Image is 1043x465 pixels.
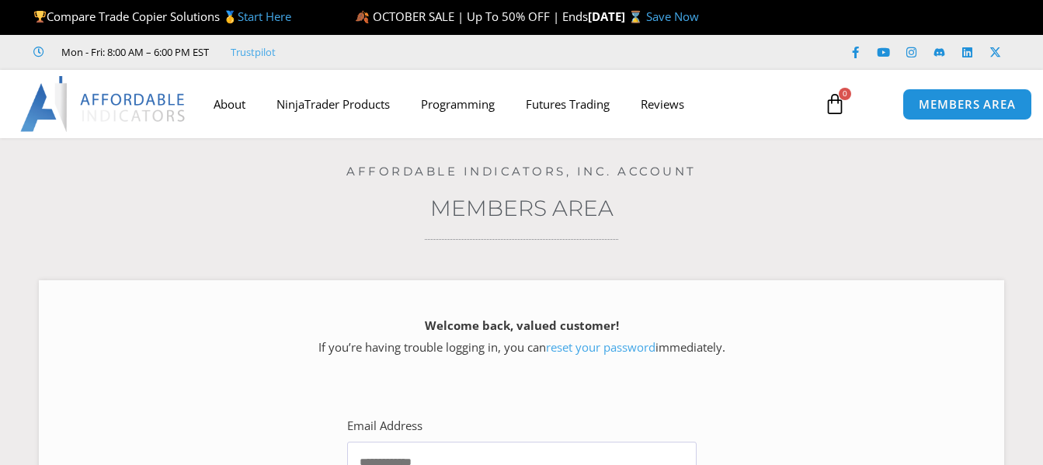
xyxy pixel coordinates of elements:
p: If you’re having trouble logging in, you can immediately. [66,315,977,359]
span: Compare Trade Copier Solutions 🥇 [33,9,291,24]
span: Mon - Fri: 8:00 AM – 6:00 PM EST [57,43,209,61]
a: Trustpilot [231,43,276,61]
a: MEMBERS AREA [902,88,1032,120]
label: Email Address [347,415,422,437]
span: 🍂 OCTOBER SALE | Up To 50% OFF | Ends [355,9,588,24]
a: Futures Trading [510,86,625,122]
a: Reviews [625,86,700,122]
span: MEMBERS AREA [919,99,1016,110]
strong: [DATE] ⌛ [588,9,646,24]
nav: Menu [198,86,814,122]
a: Programming [405,86,510,122]
span: 0 [839,88,851,100]
a: NinjaTrader Products [261,86,405,122]
a: Members Area [430,195,614,221]
a: Start Here [238,9,291,24]
a: 0 [801,82,869,127]
a: Affordable Indicators, Inc. Account [346,164,697,179]
a: Save Now [646,9,699,24]
a: reset your password [546,339,655,355]
strong: Welcome back, valued customer! [425,318,619,333]
a: About [198,86,261,122]
img: 🏆 [34,11,46,23]
img: LogoAI | Affordable Indicators – NinjaTrader [20,76,187,132]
